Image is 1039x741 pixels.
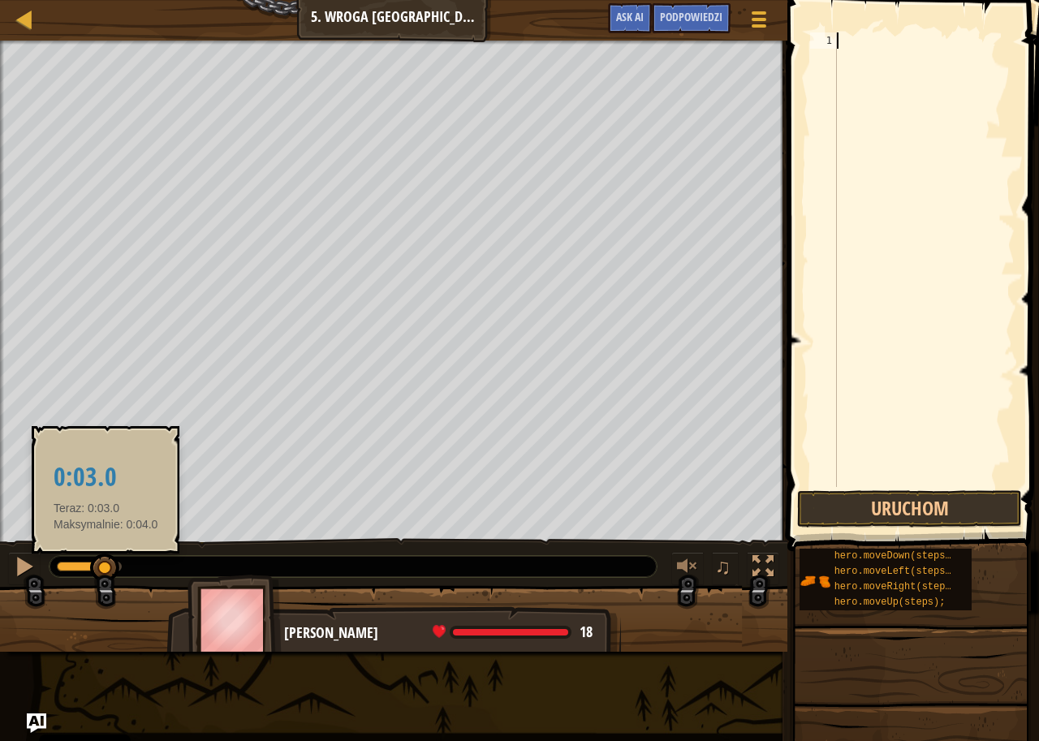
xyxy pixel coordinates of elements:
span: Podpowiedzi [660,9,722,24]
button: Ctrl + P: Pause [8,552,41,585]
span: Ask AI [616,9,644,24]
button: Pokaż menu gry [739,3,779,41]
button: Ask AI [27,713,46,733]
h2: 0:03.0 [54,463,157,492]
button: Uruchom [797,490,1022,528]
span: hero.moveUp(steps); [834,597,946,608]
span: hero.moveLeft(steps); [834,566,957,577]
span: hero.moveRight(steps); [834,581,963,592]
div: health: 18 / 18 [433,625,593,640]
div: Teraz: 0:03.0 Maksymalnie: 0:04.0 [42,440,169,540]
span: 18 [580,622,593,642]
img: portrait.png [800,566,830,597]
button: Toggle fullscreen [747,552,779,585]
img: thang_avatar_frame.png [188,575,282,665]
button: ♫ [712,552,739,585]
div: 1 [810,32,837,49]
button: Dopasuj głośność [671,552,704,585]
button: Ask AI [608,3,652,33]
span: hero.moveDown(steps); [834,550,957,562]
div: [PERSON_NAME] [284,623,605,644]
span: ♫ [715,554,731,579]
